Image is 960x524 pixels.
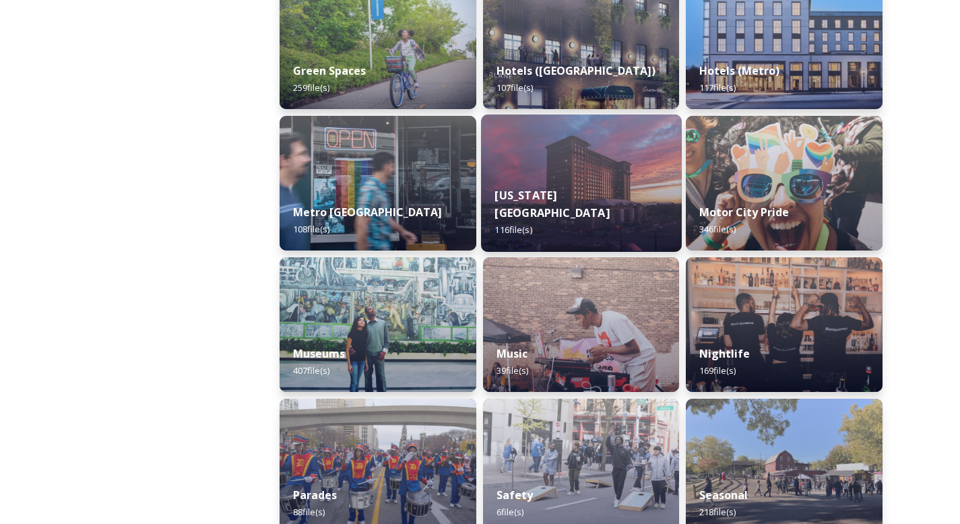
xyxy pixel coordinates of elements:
strong: Parades [293,488,337,502]
span: 259 file(s) [293,81,329,94]
strong: Seasonal [699,488,748,502]
strong: Museums [293,346,345,361]
img: 87bbb248-d5f7-45c8-815f-fb574559da3d.jpg [483,257,680,392]
span: 407 file(s) [293,364,329,376]
span: 107 file(s) [497,81,533,94]
span: 169 file(s) [699,364,736,376]
span: 117 file(s) [699,81,736,94]
strong: Hotels ([GEOGRAPHIC_DATA]) [497,63,655,78]
span: 218 file(s) [699,506,736,518]
img: a2dff9e2-4114-4710-892b-6a81cdf06f25.jpg [686,257,883,392]
span: 39 file(s) [497,364,528,376]
strong: Nightlife [699,346,750,361]
span: 346 file(s) [699,223,736,235]
strong: Hotels (Metro) [699,63,779,78]
span: 108 file(s) [293,223,329,235]
span: 116 file(s) [494,224,532,236]
strong: Metro [GEOGRAPHIC_DATA] [293,205,442,220]
strong: Green Spaces [293,63,366,78]
strong: Music [497,346,527,361]
strong: Safety [497,488,533,502]
img: 5d4b6ee4-1201-421a-84a9-a3631d6f7534.jpg [481,114,682,252]
span: 88 file(s) [293,506,325,518]
img: e48ebac4-80d7-47a5-98d3-b3b6b4c147fe.jpg [280,257,476,392]
strong: Motor City Pride [699,205,789,220]
img: IMG_1897.jpg [686,116,883,251]
strong: [US_STATE][GEOGRAPHIC_DATA] [494,188,609,220]
img: 56cf2de5-9e63-4a55-bae3-7a1bc8cd39db.jpg [280,116,476,251]
span: 6 file(s) [497,506,523,518]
